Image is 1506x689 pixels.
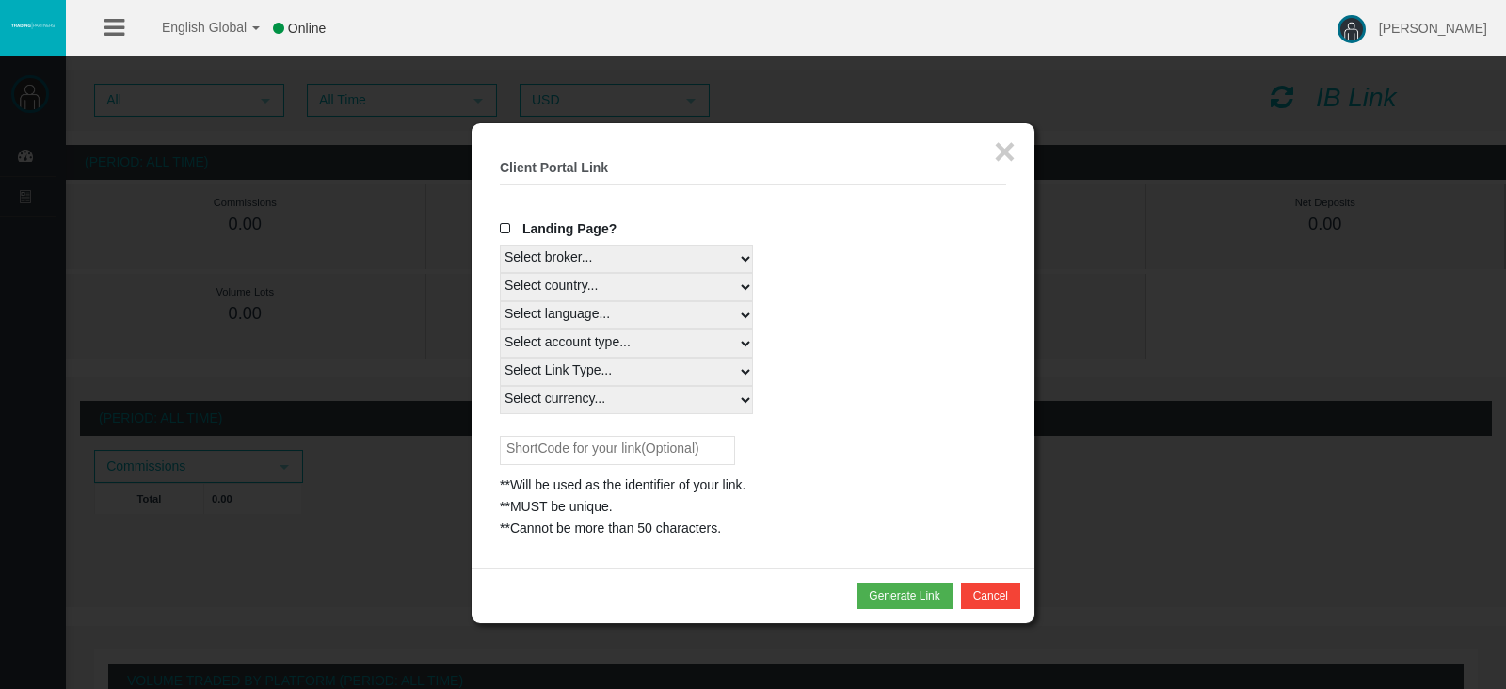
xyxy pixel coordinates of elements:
[961,583,1020,609] button: Cancel
[1338,15,1366,43] img: user-image
[137,20,247,35] span: English Global
[522,221,617,236] span: Landing Page?
[994,133,1016,170] button: ×
[288,21,326,36] span: Online
[9,22,56,29] img: logo.svg
[500,474,1006,496] div: **Will be used as the identifier of your link.
[500,496,1006,518] div: **MUST be unique.
[1379,21,1487,36] span: [PERSON_NAME]
[500,436,735,465] input: ShortCode for your link(Optional)
[500,518,1006,539] div: **Cannot be more than 50 characters.
[500,160,608,175] b: Client Portal Link
[857,583,952,609] button: Generate Link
